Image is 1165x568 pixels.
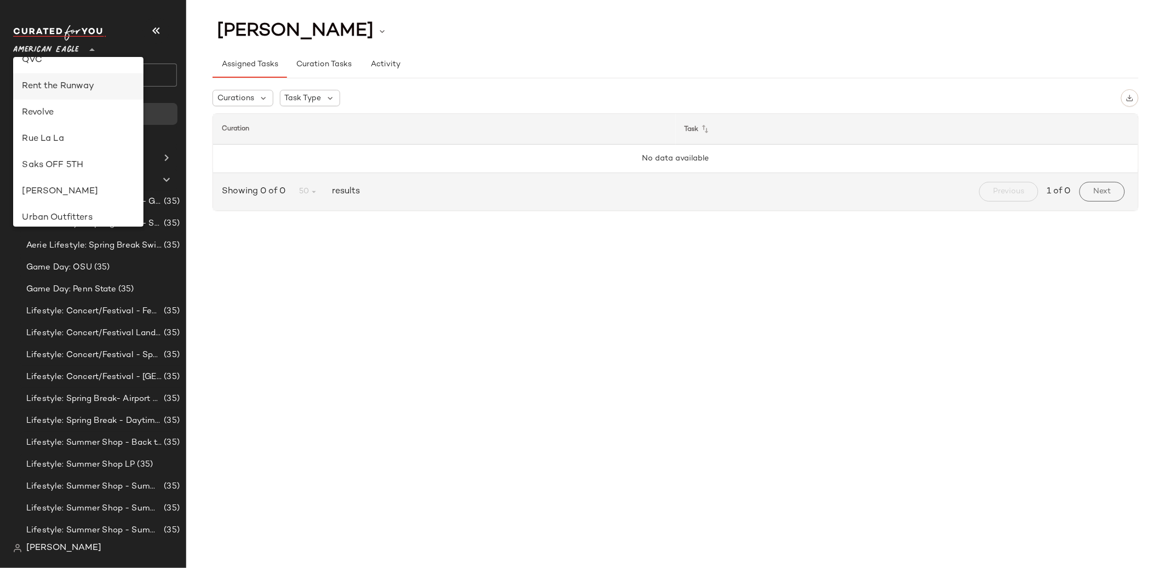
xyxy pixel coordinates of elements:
span: Lifestyle: Concert/Festival - Femme [26,305,162,318]
span: (35) [162,524,180,537]
th: Curation [213,114,676,145]
span: (35) [162,437,180,449]
span: (35) [162,480,180,493]
span: (35) [162,371,180,383]
span: Lifestyle: Concert/Festival - Sporty [26,349,162,362]
span: Assigned Tasks [221,60,278,69]
span: Curations [217,93,254,104]
div: Saks OFF 5TH [22,159,135,172]
span: Next [1093,187,1111,196]
span: Lifestyle: Summer Shop - Summer Internship [26,502,162,515]
span: Lifestyle: Summer Shop - Back to School Essentials [26,437,162,449]
span: [PERSON_NAME] [217,21,374,42]
th: Task [676,114,1139,145]
span: Game Day: Penn State [26,283,116,296]
span: results [328,185,360,198]
span: Activity [370,60,400,69]
span: Lifestyle: Spring Break- Airport Style [26,393,162,405]
span: (35) [162,349,180,362]
span: (35) [162,327,180,340]
span: Lifestyle: Summer Shop LP [26,458,135,471]
div: QVC [22,54,135,67]
div: undefined-list [13,57,144,227]
span: [PERSON_NAME] [26,542,101,555]
span: Lifestyle: Concert/Festival - [GEOGRAPHIC_DATA] [26,371,162,383]
span: (35) [116,283,134,296]
img: cfy_white_logo.C9jOOHJF.svg [13,25,106,41]
button: Next [1080,182,1125,202]
div: Revolve [22,106,135,119]
span: (35) [135,458,153,471]
span: Task Type [285,93,322,104]
span: (35) [162,502,180,515]
span: (35) [162,415,180,427]
span: (35) [92,261,110,274]
span: (35) [162,305,180,318]
img: svg%3e [1126,94,1134,102]
span: (35) [162,239,180,252]
span: Lifestyle: Summer Shop - Summer Abroad [26,480,162,493]
img: svg%3e [13,544,22,553]
div: [PERSON_NAME] [22,185,135,198]
span: (35) [162,196,180,208]
span: Lifestyle: Concert/Festival Landing Page [26,327,162,340]
div: Rent the Runway [22,80,135,93]
span: Curation Tasks [296,60,352,69]
span: Showing 0 of 0 [222,185,290,198]
span: Game Day: OSU [26,261,92,274]
div: Urban Outfitters [22,211,135,225]
span: (35) [162,217,180,230]
span: Lifestyle: Summer Shop - Summer Study Sessions [26,524,162,537]
td: No data available [213,145,1138,173]
span: American Eagle [13,37,79,57]
span: (35) [162,393,180,405]
span: 1 of 0 [1047,185,1071,198]
span: Aerie Lifestyle: Spring Break Swimsuits Landing Page [26,239,162,252]
span: Lifestyle: Spring Break - Daytime Casual [26,415,162,427]
div: Rue La La [22,133,135,146]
